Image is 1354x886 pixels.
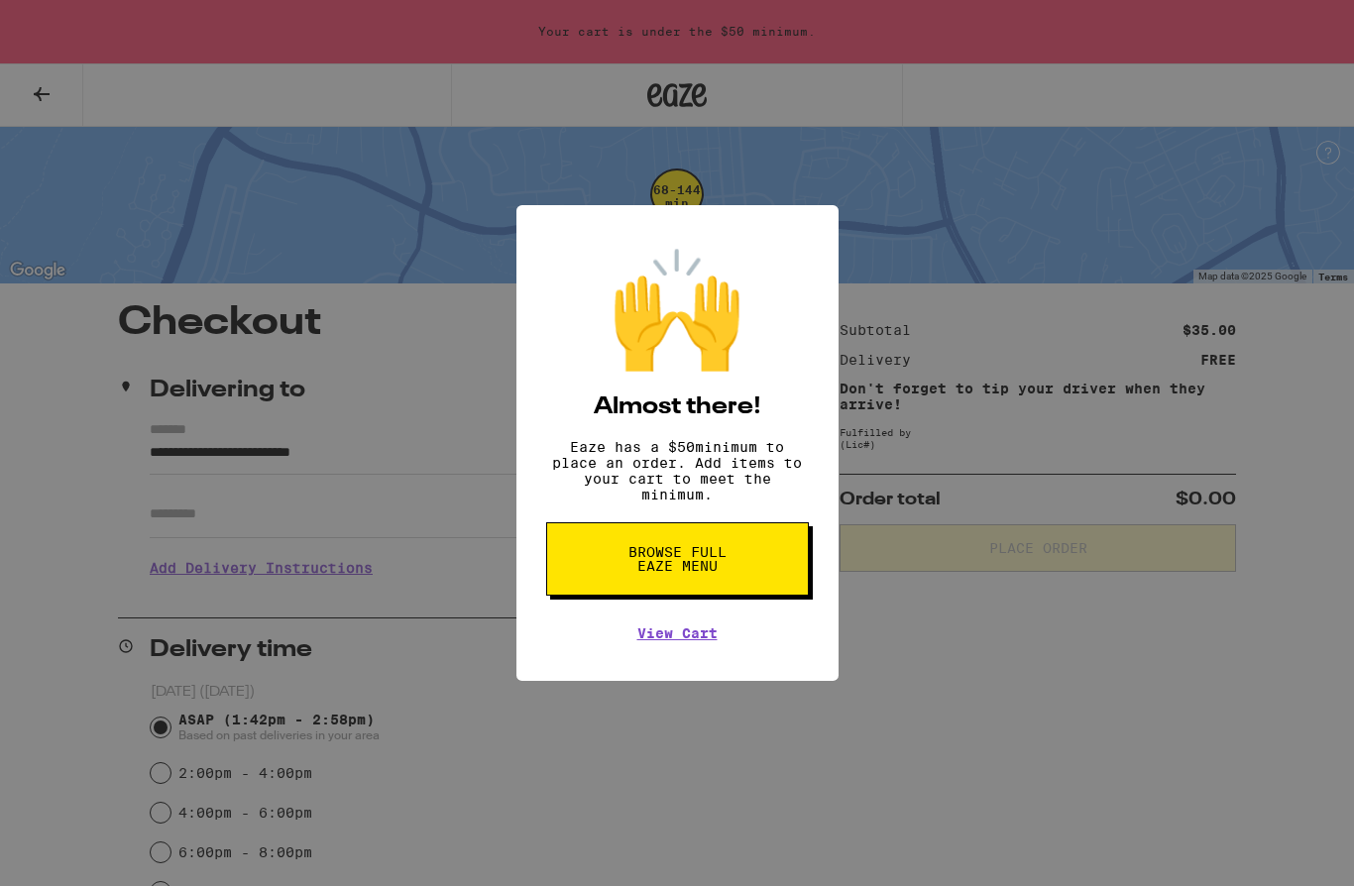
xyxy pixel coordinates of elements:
[546,522,809,596] button: Browse full Eaze Menu
[546,439,809,502] p: Eaze has a $ 50 minimum to place an order. Add items to your cart to meet the minimum.
[637,625,718,641] a: View Cart
[626,545,729,573] span: Browse full Eaze Menu
[608,245,746,376] div: 🙌
[594,395,761,419] h2: Almost there!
